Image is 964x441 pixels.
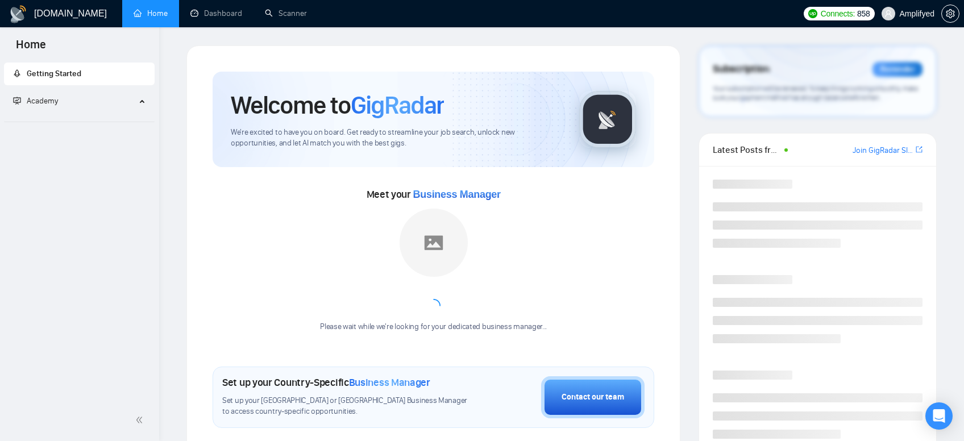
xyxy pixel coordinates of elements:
a: searchScanner [265,9,307,18]
h1: Welcome to [231,90,444,120]
img: upwork-logo.png [808,9,817,18]
span: Subscription [713,60,769,79]
span: Academy [13,96,58,106]
span: export [916,145,923,154]
h1: Set up your Country-Specific [222,376,430,389]
img: logo [9,5,27,23]
div: Open Intercom Messenger [925,402,953,430]
button: Contact our team [541,376,645,418]
span: Meet your [367,188,501,201]
li: Getting Started [4,63,155,85]
span: 858 [857,7,870,20]
span: Getting Started [27,69,81,78]
span: Your subscription will be renewed. To keep things running smoothly, make sure your payment method... [713,84,917,102]
span: Connects: [821,7,855,20]
span: double-left [135,414,147,426]
span: user [884,10,892,18]
div: Please wait while we're looking for your dedicated business manager... [313,322,554,332]
span: Home [7,36,55,60]
span: fund-projection-screen [13,97,21,105]
a: homeHome [134,9,168,18]
span: Business Manager [413,189,501,200]
span: Set up your [GEOGRAPHIC_DATA] or [GEOGRAPHIC_DATA] Business Manager to access country-specific op... [222,396,476,417]
div: Reminder [872,62,923,77]
span: Latest Posts from the GigRadar Community [713,143,781,157]
a: Join GigRadar Slack Community [853,144,913,157]
span: GigRadar [351,90,444,120]
a: dashboardDashboard [190,9,242,18]
img: gigradar-logo.png [579,91,636,148]
button: setting [941,5,959,23]
a: export [916,144,923,155]
div: Contact our team [562,391,624,403]
span: rocket [13,69,21,77]
span: We're excited to have you on board. Get ready to streamline your job search, unlock new opportuni... [231,127,561,149]
a: setting [941,9,959,18]
span: setting [942,9,959,18]
img: placeholder.png [400,209,468,277]
span: Academy [27,96,58,106]
span: Business Manager [349,376,430,389]
li: Academy Homepage [4,117,155,124]
span: loading [425,297,442,314]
